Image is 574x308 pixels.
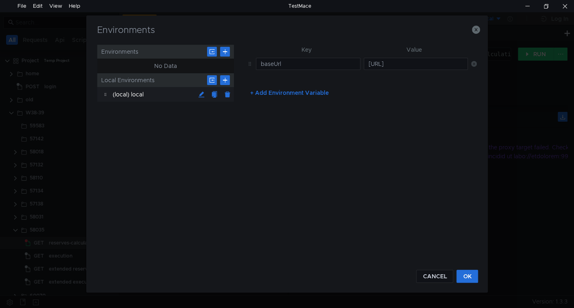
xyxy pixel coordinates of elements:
[96,25,478,35] h3: Environments
[97,73,234,87] div: Local Environments
[113,87,195,102] div: (local) local
[154,61,177,71] div: No Data
[97,45,234,59] div: Environments
[253,45,360,55] th: Key
[360,45,468,55] th: Value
